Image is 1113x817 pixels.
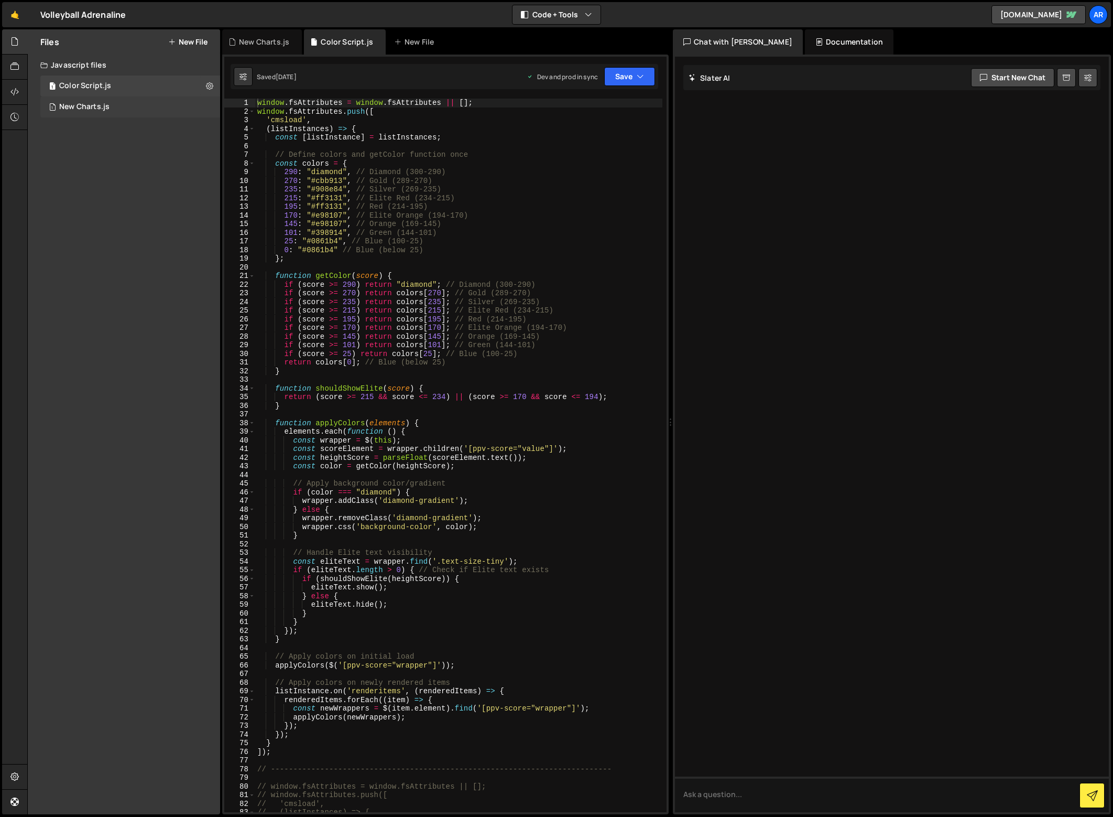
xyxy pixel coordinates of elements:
[224,220,255,229] div: 15
[224,367,255,376] div: 32
[224,540,255,549] div: 52
[224,479,255,488] div: 45
[224,168,255,177] div: 9
[224,393,255,402] div: 35
[224,324,255,332] div: 27
[224,696,255,705] div: 70
[224,575,255,584] div: 56
[224,592,255,601] div: 58
[224,514,255,523] div: 49
[224,306,255,315] div: 25
[224,142,255,151] div: 6
[224,644,255,653] div: 64
[224,125,255,134] div: 4
[224,748,255,757] div: 76
[604,67,655,86] button: Save
[224,687,255,696] div: 69
[239,37,289,47] div: New Charts.js
[224,800,255,809] div: 82
[321,37,373,47] div: Color Script.js
[224,670,255,679] div: 67
[224,384,255,393] div: 34
[224,679,255,687] div: 68
[224,436,255,445] div: 40
[394,37,438,47] div: New File
[224,177,255,186] div: 10
[224,566,255,575] div: 55
[224,202,255,211] div: 13
[40,96,220,117] div: 16165/46304.js
[224,427,255,436] div: 39
[224,402,255,411] div: 36
[224,531,255,540] div: 51
[971,68,1054,87] button: Start new chat
[527,72,598,81] div: Dev and prod in sync
[224,713,255,722] div: 72
[224,471,255,480] div: 44
[224,159,255,168] div: 8
[40,76,220,96] div: 16165/43465.js
[59,81,111,91] div: Color Script.js
[224,557,255,566] div: 54
[224,107,255,116] div: 2
[224,704,255,713] div: 71
[224,782,255,791] div: 80
[224,99,255,107] div: 1
[224,315,255,324] div: 26
[224,375,255,384] div: 33
[805,29,893,55] div: Documentation
[224,211,255,220] div: 14
[224,332,255,341] div: 28
[224,246,255,255] div: 18
[224,419,255,428] div: 38
[28,55,220,76] div: Javascript files
[224,722,255,730] div: 73
[49,104,56,112] span: 1
[224,773,255,782] div: 79
[673,29,803,55] div: Chat with [PERSON_NAME]
[224,506,255,514] div: 48
[224,609,255,618] div: 60
[49,83,56,91] span: 1
[224,445,255,454] div: 41
[224,185,255,194] div: 11
[224,635,255,644] div: 63
[224,150,255,159] div: 7
[991,5,1086,24] a: [DOMAIN_NAME]
[224,791,255,800] div: 81
[224,627,255,636] div: 62
[224,281,255,289] div: 22
[224,133,255,142] div: 5
[689,73,730,83] h2: Slater AI
[224,237,255,246] div: 17
[512,5,601,24] button: Code + Tools
[224,549,255,557] div: 53
[224,350,255,359] div: 30
[224,808,255,817] div: 83
[2,2,28,27] a: 🤙
[224,298,255,307] div: 24
[224,272,255,281] div: 21
[224,488,255,497] div: 46
[224,263,255,272] div: 20
[40,36,59,48] h2: Files
[224,358,255,367] div: 31
[224,661,255,670] div: 66
[224,756,255,765] div: 77
[224,254,255,263] div: 19
[224,583,255,592] div: 57
[168,38,208,46] button: New File
[224,289,255,298] div: 23
[224,523,255,532] div: 50
[224,194,255,203] div: 12
[1089,5,1108,24] a: Ar
[224,765,255,774] div: 78
[224,341,255,350] div: 29
[224,652,255,661] div: 65
[224,497,255,506] div: 47
[224,600,255,609] div: 59
[40,8,126,21] div: Volleyball Adrenaline
[224,618,255,627] div: 61
[257,72,297,81] div: Saved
